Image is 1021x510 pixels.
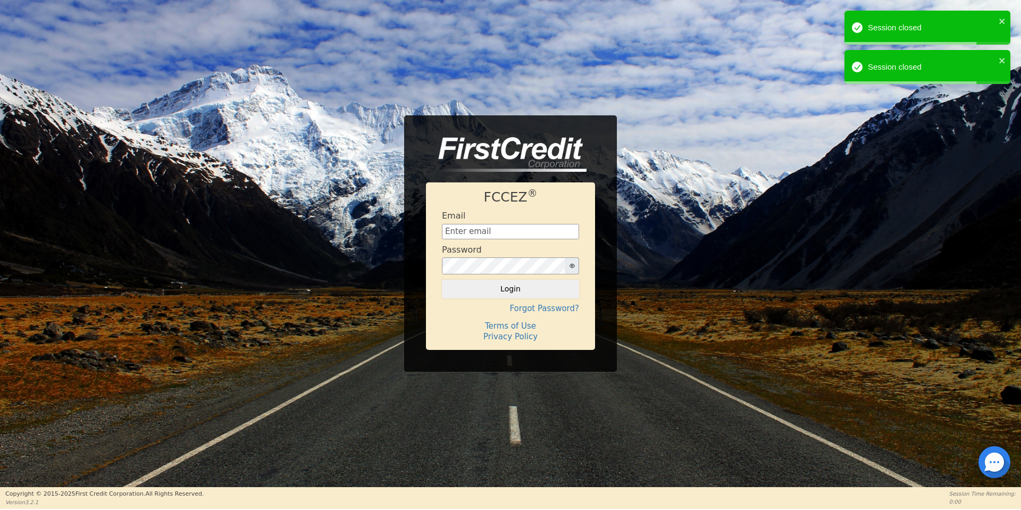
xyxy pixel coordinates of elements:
sup: ® [528,188,538,199]
h1: FCCEZ [442,189,579,205]
p: Version 3.2.1 [5,498,204,506]
p: Copyright © 2015- 2025 First Credit Corporation. [5,490,204,499]
div: Session closed [868,22,995,34]
input: Enter email [442,224,579,240]
button: Login [442,280,579,298]
h4: Email [442,211,465,221]
h4: Privacy Policy [442,332,579,341]
p: Session Time Remaining: [949,490,1016,498]
input: password [442,257,565,274]
button: close [999,15,1006,27]
h4: Forgot Password? [442,304,579,313]
img: logo-CMu_cnol.png [426,137,587,172]
div: Session closed [868,61,995,73]
button: close [999,54,1006,66]
h4: Password [442,245,482,255]
h4: Terms of Use [442,321,579,331]
span: All Rights Reserved. [145,490,204,497]
p: 0:00 [949,498,1016,506]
